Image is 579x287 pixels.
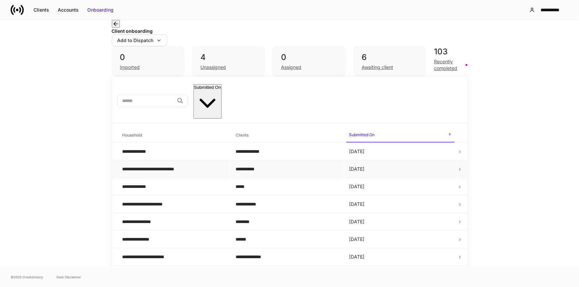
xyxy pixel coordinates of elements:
h6: Household [122,132,142,138]
button: Onboarding [83,5,118,15]
h6: Clients [236,132,249,138]
td: [DATE] [344,265,457,283]
div: 103 [434,46,468,57]
div: 0 [281,52,337,63]
div: Awaiting client [362,64,393,71]
td: [DATE] [344,160,457,178]
button: Submitted On [193,84,222,119]
div: Imported [120,64,140,71]
div: 0 [120,52,176,63]
div: Recently completed [434,58,462,72]
div: 0Imported [112,46,184,76]
div: Clients [34,7,49,13]
div: 103Recently completed [434,46,468,76]
div: Submitted On [194,85,221,90]
span: Submitted On [346,128,455,143]
span: Household [120,129,228,142]
td: [DATE] [344,195,457,213]
div: Assigned [281,64,301,71]
td: [DATE] [344,178,457,195]
div: 6Awaiting client [353,46,426,76]
div: 4 [200,52,256,63]
td: [DATE] [344,248,457,265]
td: [DATE] [344,143,457,160]
div: 4Unassigned [192,46,265,76]
h6: Submitted On [349,132,375,138]
button: Add to Dispatch [112,34,167,46]
td: [DATE] [344,213,457,230]
div: Unassigned [200,64,226,71]
a: Data Disclaimer [56,274,81,280]
button: Clients [29,5,53,15]
span: Clients [233,129,341,142]
div: Add to Dispatch [117,37,154,44]
div: Accounts [58,7,79,13]
span: © 2025 OneAdvisory [11,274,43,280]
td: [DATE] [344,230,457,248]
div: 6 [362,52,418,63]
button: Accounts [53,5,83,15]
h4: Client onboarding [112,28,468,34]
div: Onboarding [87,7,113,13]
div: 0Assigned [273,46,345,76]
